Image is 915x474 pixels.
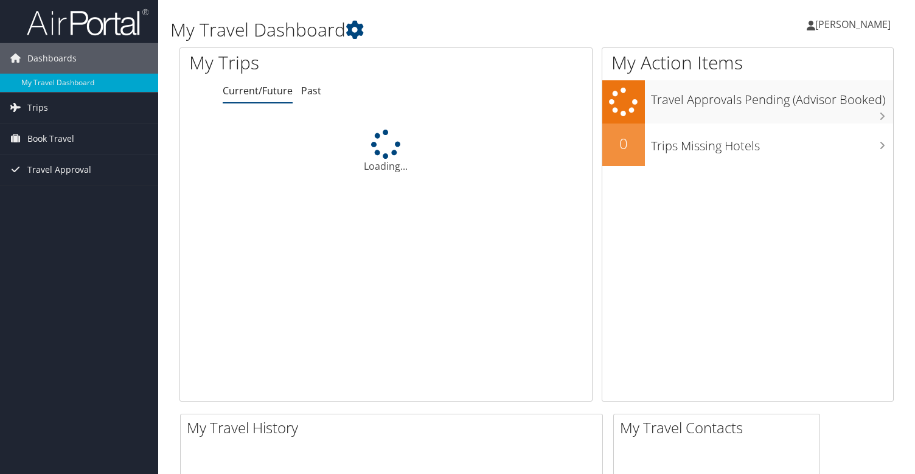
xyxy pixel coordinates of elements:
a: Current/Future [223,84,293,97]
a: 0Trips Missing Hotels [602,124,893,166]
a: Travel Approvals Pending (Advisor Booked) [602,80,893,124]
span: [PERSON_NAME] [815,18,891,31]
h2: 0 [602,133,645,154]
h1: My Action Items [602,50,893,75]
img: airportal-logo.png [27,8,148,37]
h2: My Travel Contacts [620,417,819,438]
h1: My Travel Dashboard [170,17,659,43]
h1: My Trips [189,50,411,75]
a: Past [301,84,321,97]
h3: Travel Approvals Pending (Advisor Booked) [651,85,893,108]
span: Book Travel [27,124,74,154]
h2: My Travel History [187,417,602,438]
span: Trips [27,92,48,123]
a: [PERSON_NAME] [807,6,903,43]
span: Dashboards [27,43,77,74]
div: Loading... [180,130,592,173]
span: Travel Approval [27,155,91,185]
h3: Trips Missing Hotels [651,131,893,155]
